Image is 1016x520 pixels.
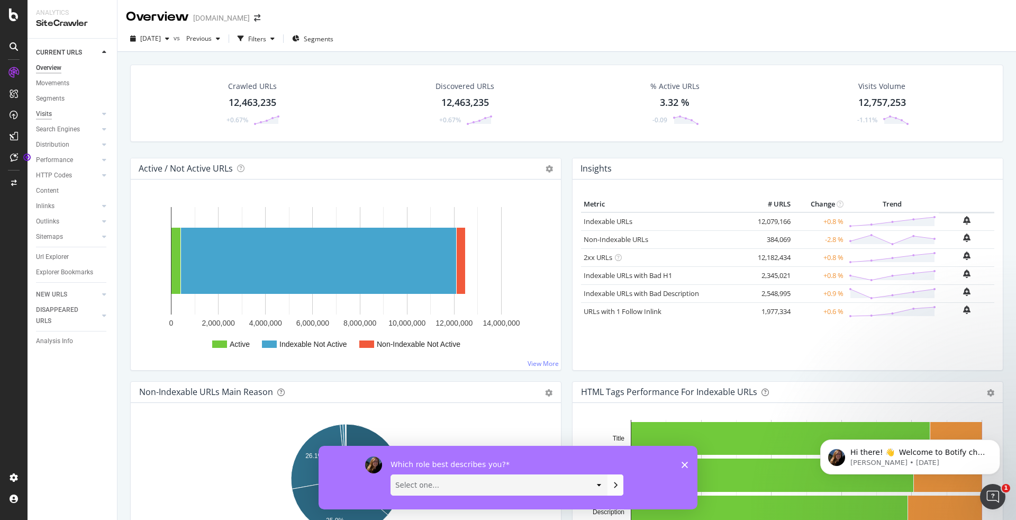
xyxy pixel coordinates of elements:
a: HTTP Codes [36,170,99,181]
div: Explorer Bookmarks [36,267,93,278]
text: 12,000,000 [436,319,473,327]
div: -1.11% [857,115,877,124]
a: Url Explorer [36,252,110,263]
span: Previous [182,34,212,43]
iframe: Intercom notifications message [804,417,1016,491]
div: -0.09 [652,115,667,124]
a: Movements [36,78,110,89]
div: % Active URLs [650,81,700,92]
div: bell-plus [963,216,970,225]
div: 12,463,235 [441,96,489,110]
i: Options [546,165,553,173]
td: 2,345,021 [751,266,793,284]
div: Outlinks [36,216,59,227]
a: View More [528,359,559,368]
button: Previous [182,30,224,47]
a: Indexable URLs with Bad H1 [584,271,672,280]
div: +0.67% [439,115,461,124]
div: Segments [36,93,65,104]
th: Trend [846,196,939,212]
span: 2025 Oct. 3rd [140,34,161,43]
div: +0.67% [226,115,248,124]
div: Discovered URLs [436,81,494,92]
a: Overview [36,62,110,74]
td: 384,069 [751,230,793,248]
text: Title [613,435,625,442]
a: Indexable URLs [584,217,632,226]
div: Overview [36,62,61,74]
a: Search Engines [36,124,99,135]
div: CURRENT URLS [36,47,82,58]
button: [DATE] [126,30,174,47]
div: 12,463,235 [229,96,276,110]
th: # URLS [751,196,793,212]
a: Performance [36,155,99,166]
div: Filters [248,34,266,43]
a: Distribution [36,139,99,150]
button: Segments [288,30,338,47]
p: Message from Laura, sent 3w ago [46,41,183,50]
div: Non-Indexable URLs Main Reason [139,387,273,397]
div: SiteCrawler [36,17,108,30]
div: bell-plus [963,270,970,278]
text: 8,000,000 [343,319,376,327]
div: Visits Volume [858,81,905,92]
div: [DOMAIN_NAME] [193,13,250,23]
h4: Insights [580,162,612,176]
div: gear [545,389,552,397]
td: +0.8 % [793,266,846,284]
iframe: Intercom live chat [980,484,1005,509]
td: 1,977,334 [751,302,793,320]
a: DISAPPEARED URLS [36,304,99,327]
div: 12,757,253 [858,96,906,110]
td: +0.9 % [793,284,846,302]
text: 6,000,000 [296,319,329,327]
text: 4,000,000 [249,319,282,327]
a: Indexable URLs with Bad Description [584,289,699,298]
th: Metric [581,196,751,212]
a: Explorer Bookmarks [36,267,110,278]
div: bell-plus [963,288,970,296]
span: Hi there! 👋 Welcome to Botify chat support! Have a question? Reply to this message and our team w... [46,31,180,82]
a: Analysis Info [36,336,110,347]
text: Active [230,340,250,348]
div: 3.32 % [660,96,690,110]
text: Indexable Not Active [279,340,347,348]
text: 10,000,000 [388,319,425,327]
a: Content [36,185,110,196]
div: arrow-right-arrow-left [254,14,260,22]
text: 26.1% [305,452,323,460]
div: Tooltip anchor [22,153,32,162]
iframe: Survey by Laura from Botify [319,446,697,509]
div: Analytics [36,8,108,17]
a: Sitemaps [36,231,99,243]
div: Analysis Info [36,336,73,347]
div: Movements [36,78,69,89]
div: DISAPPEARED URLS [36,304,89,327]
td: +0.8 % [793,248,846,266]
td: 2,548,995 [751,284,793,302]
text: 0 [169,319,174,327]
div: bell-plus [963,252,970,260]
div: HTML Tags Performance for Indexable URLs [581,387,757,397]
div: Visits [36,109,52,120]
span: Segments [304,34,333,43]
div: Inlinks [36,201,55,212]
a: Outlinks [36,216,99,227]
td: 12,182,434 [751,248,793,266]
text: 14,000,000 [483,319,520,327]
div: Crawled URLs [228,81,277,92]
svg: A chart. [139,196,552,362]
a: Visits [36,109,99,120]
div: bell-plus [963,306,970,314]
div: Content [36,185,59,196]
button: Filters [233,30,279,47]
h4: Active / Not Active URLs [139,162,233,176]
